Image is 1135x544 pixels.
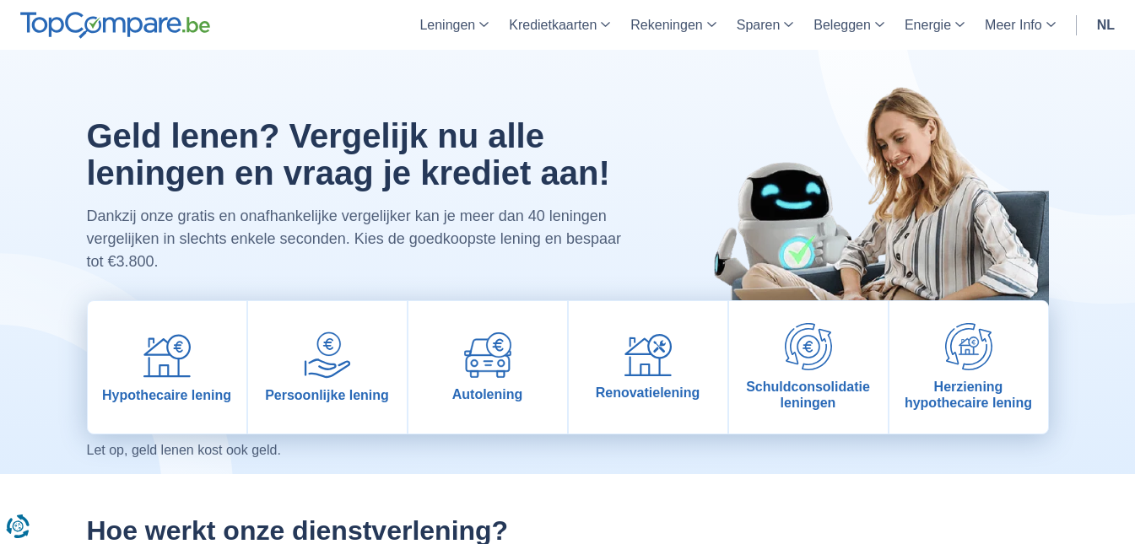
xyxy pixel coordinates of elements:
[729,301,888,434] a: Schuldconsolidatie leningen
[304,331,351,379] img: Persoonlijke lening
[265,387,389,403] span: Persoonlijke lening
[87,205,638,273] p: Dankzij onze gratis en onafhankelijke vergelijker kan je meer dan 40 leningen vergelijken in slec...
[889,301,1048,434] a: Herziening hypothecaire lening
[596,385,700,401] span: Renovatielening
[87,117,638,191] h1: Geld lenen? Vergelijk nu alle leningen en vraag je krediet aan!
[624,334,672,377] img: Renovatielening
[945,323,992,370] img: Herziening hypothecaire lening
[102,387,231,403] span: Hypothecaire lening
[736,379,881,411] span: Schuldconsolidatie leningen
[569,301,727,434] a: Renovatielening
[88,301,246,434] a: Hypothecaire lening
[20,12,210,39] img: TopCompare
[248,301,407,434] a: Persoonlijke lening
[896,379,1041,411] span: Herziening hypothecaire lening
[452,386,523,402] span: Autolening
[408,301,567,434] a: Autolening
[464,332,511,378] img: Autolening
[785,323,832,370] img: Schuldconsolidatie leningen
[143,331,191,379] img: Hypothecaire lening
[678,50,1049,374] img: image-hero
